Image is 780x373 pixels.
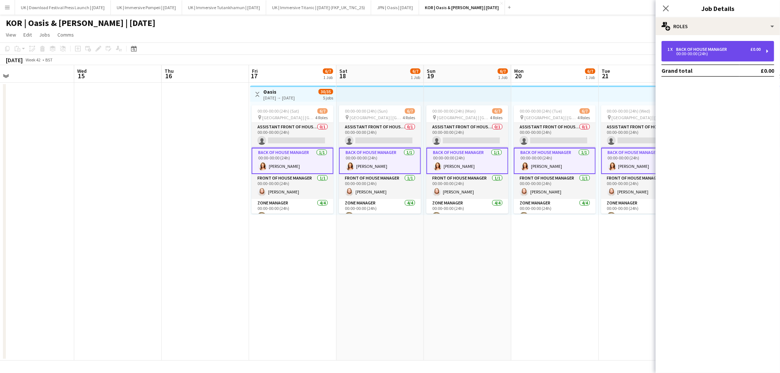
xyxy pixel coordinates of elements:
app-card-role: Assistant Front of House Manager0/100:00-00:00 (24h) [601,123,683,148]
app-job-card: 00:00-00:00 (24h) (Sun)6/7 [GEOGRAPHIC_DATA] | [GEOGRAPHIC_DATA], [GEOGRAPHIC_DATA]4 RolesAssista... [339,105,421,214]
span: Mon [514,68,524,74]
span: [GEOGRAPHIC_DATA] | [GEOGRAPHIC_DATA], [GEOGRAPHIC_DATA] [350,115,403,120]
app-card-role: Back of House Manager1/100:00-00:00 (24h)[PERSON_NAME] [252,148,334,174]
div: 1 Job [411,75,420,80]
span: 4 Roles [577,115,590,120]
div: 1 Job [585,75,595,80]
app-card-role: Zone Manager4/400:00-00:00 (24h) [514,199,596,256]
div: 00:00-00:00 (24h) [667,52,761,56]
app-card-role: Front of House Manager1/100:00-00:00 (24h)[PERSON_NAME] [339,174,421,199]
app-card-role: Zone Manager4/400:00-00:00 (24h) [339,199,421,256]
a: Comms [54,30,77,39]
span: 16 [163,72,174,80]
app-card-role: Assistant Front of House Manager0/100:00-00:00 (24h) [339,123,421,148]
span: 6/7 [585,68,595,74]
a: Jobs [36,30,53,39]
button: JPN | Oasis | [DATE] [371,0,419,15]
span: 6/7 [498,68,508,74]
app-job-card: 00:00-00:00 (24h) (Wed)6/7 [GEOGRAPHIC_DATA] | [GEOGRAPHIC_DATA], [GEOGRAPHIC_DATA]4 RolesAssista... [601,105,683,214]
span: 17 [251,72,258,80]
span: Wed [77,68,87,74]
span: Jobs [39,31,50,38]
span: 6/7 [405,108,415,114]
div: 1 Job [498,75,508,80]
app-card-role: Zone Manager4/400:00-00:00 (24h) [601,199,683,256]
div: £0.00 [750,47,761,52]
span: 20 [513,72,524,80]
div: 1 x [667,47,676,52]
td: Grand total [662,65,739,76]
button: UK | Immersive Tutankhamun | [DATE] [182,0,266,15]
h1: KOR | Oasis & [PERSON_NAME] | [DATE] [6,18,155,29]
span: 6/7 [580,108,590,114]
button: UK | Immersive Pompeii | [DATE] [111,0,182,15]
app-card-role: Back of House Manager1/100:00-00:00 (24h)[PERSON_NAME] [426,148,508,174]
app-card-role: Back of House Manager1/100:00-00:00 (24h)[PERSON_NAME] [601,148,683,174]
span: Fri [252,68,258,74]
span: 4 Roles [315,115,328,120]
div: [DATE] → [DATE] [263,95,295,101]
app-card-role: Zone Manager4/400:00-00:00 (24h) [426,199,508,256]
app-card-role: Assistant Front of House Manager0/100:00-00:00 (24h) [426,123,508,148]
span: 00:00-00:00 (24h) (Tue) [520,108,562,114]
span: 6/7 [317,108,328,114]
div: 1 Job [323,75,333,80]
app-card-role: Front of House Manager1/100:00-00:00 (24h)[PERSON_NAME] [252,174,334,199]
span: 30/35 [319,89,333,94]
app-card-role: Assistant Front of House Manager0/100:00-00:00 (24h) [252,123,334,148]
div: 5 jobs [323,94,333,101]
span: Edit [23,31,32,38]
app-card-role: Front of House Manager1/100:00-00:00 (24h)[PERSON_NAME] [426,174,508,199]
h3: Oasis [263,88,295,95]
span: 00:00-00:00 (24h) (Sat) [257,108,299,114]
td: £0.00 [739,65,774,76]
div: Roles [656,18,780,35]
a: Edit [20,30,35,39]
span: 6/7 [492,108,502,114]
span: 18 [338,72,347,80]
div: [DATE] [6,56,23,64]
span: 19 [426,72,436,80]
span: 00:00-00:00 (24h) (Mon) [432,108,476,114]
span: 00:00-00:00 (24h) (Sun) [345,108,388,114]
app-card-role: Back of House Manager1/100:00-00:00 (24h)[PERSON_NAME] [339,148,421,174]
span: 00:00-00:00 (24h) (Wed) [607,108,651,114]
span: Comms [57,31,74,38]
div: BST [45,57,53,63]
app-card-role: Back of House Manager1/100:00-00:00 (24h)[PERSON_NAME] [514,148,596,174]
a: View [3,30,19,39]
button: UK | Download Festival Press Launch | [DATE] [15,0,111,15]
span: 6/7 [323,68,333,74]
app-card-role: Front of House Manager1/100:00-00:00 (24h)[PERSON_NAME] [601,174,683,199]
button: KOR | Oasis & [PERSON_NAME] | [DATE] [419,0,505,15]
app-card-role: Zone Manager4/400:00-00:00 (24h) [252,199,334,256]
app-card-role: Front of House Manager1/100:00-00:00 (24h)[PERSON_NAME] [514,174,596,199]
span: 6/7 [410,68,421,74]
span: Sat [339,68,347,74]
span: [GEOGRAPHIC_DATA] | [GEOGRAPHIC_DATA], [GEOGRAPHIC_DATA] [262,115,315,120]
span: 4 Roles [490,115,502,120]
button: UK | Immersive Titanic | [DATE] (FKP_UK_TNC_25) [266,0,371,15]
span: Thu [165,68,174,74]
span: [GEOGRAPHIC_DATA] | [GEOGRAPHIC_DATA], [GEOGRAPHIC_DATA] [437,115,490,120]
span: [GEOGRAPHIC_DATA] | [GEOGRAPHIC_DATA], [GEOGRAPHIC_DATA] [524,115,577,120]
span: [GEOGRAPHIC_DATA] | [GEOGRAPHIC_DATA], [GEOGRAPHIC_DATA] [612,115,665,120]
span: Sun [427,68,436,74]
div: Back of House Manager [676,47,730,52]
span: Week 42 [24,57,42,63]
span: 4 Roles [403,115,415,120]
span: Tue [602,68,610,74]
span: 21 [600,72,610,80]
span: 15 [76,72,87,80]
app-job-card: 00:00-00:00 (24h) (Tue)6/7 [GEOGRAPHIC_DATA] | [GEOGRAPHIC_DATA], [GEOGRAPHIC_DATA]4 RolesAssista... [514,105,596,214]
app-job-card: 00:00-00:00 (24h) (Sat)6/7 [GEOGRAPHIC_DATA] | [GEOGRAPHIC_DATA], [GEOGRAPHIC_DATA]4 RolesAssista... [252,105,334,214]
app-job-card: 00:00-00:00 (24h) (Mon)6/7 [GEOGRAPHIC_DATA] | [GEOGRAPHIC_DATA], [GEOGRAPHIC_DATA]4 RolesAssista... [426,105,508,214]
span: View [6,31,16,38]
app-card-role: Assistant Front of House Manager0/100:00-00:00 (24h) [514,123,596,148]
h3: Job Details [656,4,780,13]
